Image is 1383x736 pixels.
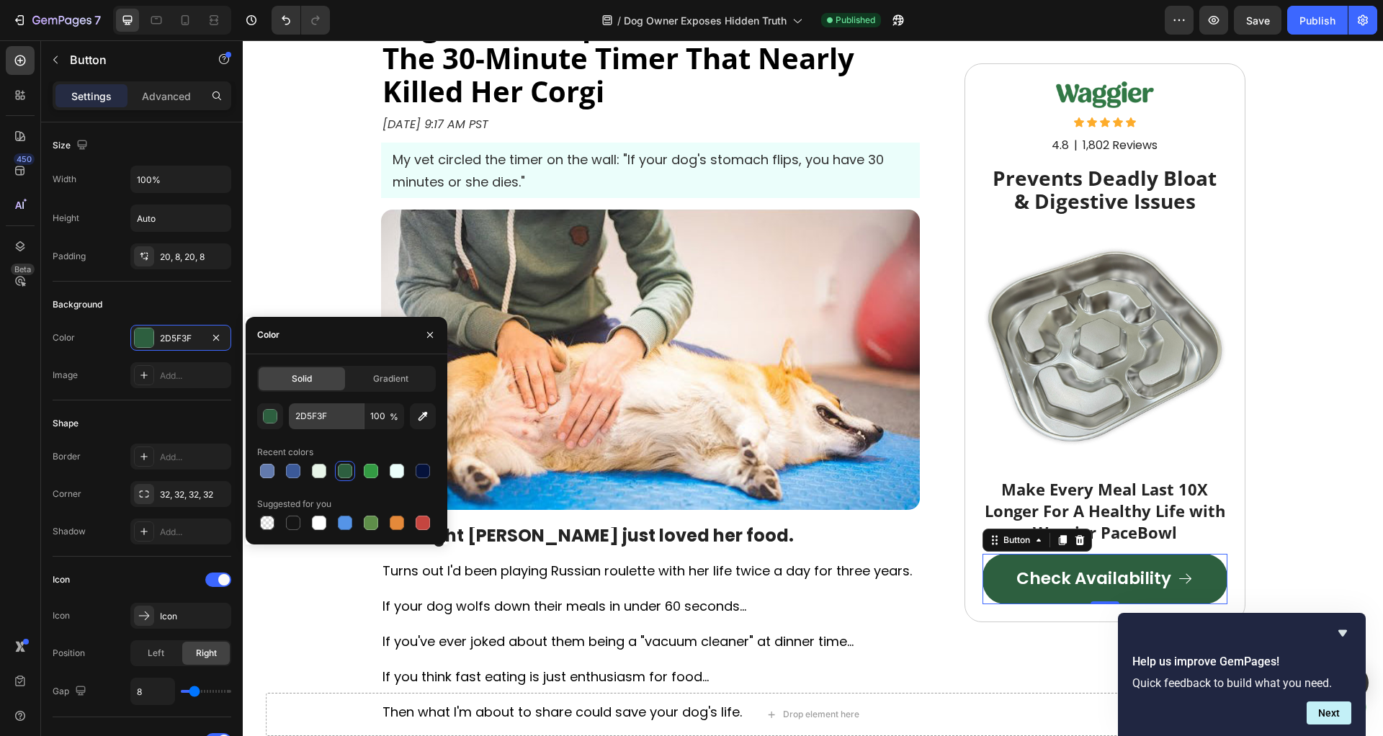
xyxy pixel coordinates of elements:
[831,98,835,113] p: |
[257,498,331,511] div: Suggested for you
[1299,13,1335,28] div: Publish
[750,124,974,174] strong: Prevents Deadly Bloat & Digestive Issues
[6,6,107,35] button: 7
[257,446,313,459] div: Recent colors
[836,14,875,27] span: Published
[71,89,112,104] p: Settings
[160,526,228,539] div: Add...
[160,451,228,464] div: Add...
[53,525,86,538] div: Shadow
[53,609,70,622] div: Icon
[292,372,312,385] span: Solid
[373,372,408,385] span: Gradient
[272,6,330,35] div: Undo/Redo
[140,592,611,610] span: If you've ever joked about them being a "vacuum cleaner" at dinner time...
[390,410,398,423] span: %
[140,76,246,92] i: [DATE] 9:17 AM PST
[1307,701,1351,724] button: Next question
[53,417,79,430] div: Shape
[624,13,787,28] span: Dog Owner Exposes Hidden Truth
[160,488,228,501] div: 32, 32, 32, 32
[742,438,983,503] strong: Make Every Meal Last 10X Longer For A Healthy Life with Waggier PaceBowl
[53,173,76,186] div: Width
[1287,6,1348,35] button: Publish
[809,98,826,113] p: 4.8
[617,13,621,28] span: /
[148,647,164,660] span: Left
[1246,14,1270,27] span: Save
[53,298,102,311] div: Background
[813,41,911,68] img: gempages_579706557655155460-5cd883a9-46c8-472b-9f6a-623c367ba313.png
[53,450,81,463] div: Border
[1132,653,1351,670] h2: Help us improve GemPages!
[160,610,228,623] div: Icon
[1132,624,1351,724] div: Help us improve GemPages!
[243,40,1383,736] iframe: Design area
[131,678,174,704] input: Auto
[53,488,81,501] div: Corner
[140,557,503,575] span: If your dog wolfs down their meals in under 60 seconds...
[53,369,78,382] div: Image
[140,627,466,645] span: If you think fast eating is just enthusiasm for food...
[1234,6,1281,35] button: Save
[840,98,915,113] p: 1,802 Reviews
[1334,624,1351,642] button: Hide survey
[741,439,983,503] p: ⁠⁠⁠⁠⁠⁠⁠
[289,403,364,429] input: Eg: FFFFFF
[196,647,217,660] span: Right
[140,521,669,539] span: Turns out I'd been playing Russian roulette with her life twice a day for three years.
[142,89,191,104] p: Advanced
[53,573,70,586] div: Icon
[774,528,928,549] p: Check Availability
[774,528,928,549] div: Rich Text Editor. Editing area: main
[838,97,916,115] div: Rich Text Editor. Editing area: main
[53,647,85,660] div: Position
[138,102,677,158] div: Rich Text Editor. Editing area: main
[53,136,91,156] div: Size
[758,493,790,506] div: Button
[140,483,551,507] strong: I thought [PERSON_NAME] just loved her food.
[138,169,677,469] img: gempages_579706557655155460-18501f23-4284-41f3-a748-fc95e99157ac.jpg
[150,110,641,151] span: My vet circled the timer on the wall: "If your dog's stomach flips, you have 30 minutes or she di...
[740,126,985,175] h2: Rich Text Editor. Editing area: main
[131,166,230,192] input: Auto
[53,331,75,344] div: Color
[11,264,35,275] div: Beta
[160,251,228,264] div: 20, 8, 20, 8
[160,369,228,382] div: Add...
[740,437,985,505] h2: Rich Text Editor. Editing area: main
[70,51,192,68] p: Button
[1132,676,1351,690] p: Quick feedback to build what you need.
[53,682,89,701] div: Gap
[53,250,86,263] div: Padding
[94,12,101,29] p: 7
[53,212,79,225] div: Height
[741,127,983,174] p: ⁠⁠⁠⁠⁠⁠⁠
[740,513,985,564] a: Rich Text Editor. Editing area: main
[740,184,985,428] img: gempages_579706557655155460-f3719259-aeeb-48c9-bc21-861276ec9403.jpg
[14,153,35,165] div: 450
[257,328,279,341] div: Color
[131,205,230,231] input: Auto
[160,332,202,345] div: 2D5F3F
